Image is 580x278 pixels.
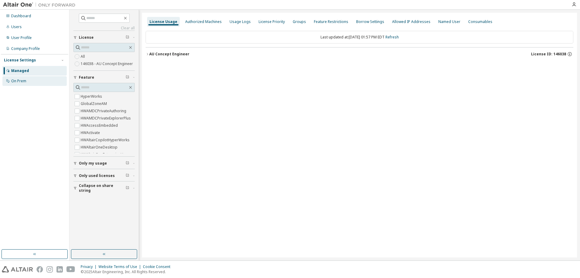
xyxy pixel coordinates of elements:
[81,269,174,274] p: © 2025 Altair Engineering, Inc. All Rights Reserved.
[11,79,26,83] div: On Prem
[185,19,222,24] div: Authorized Machines
[81,93,103,100] label: HyperWorks
[146,47,573,61] button: AU Concept EngineerLicense ID: 146038
[259,19,285,24] div: License Priority
[531,52,566,57] span: License ID: 146038
[66,266,75,273] img: youtube.svg
[47,266,53,273] img: instagram.svg
[79,173,115,178] span: Only used licenses
[11,25,22,29] div: Users
[126,75,129,80] span: Clear filter
[73,182,135,195] button: Collapse on share string
[79,183,126,193] span: Collapse on share string
[385,34,399,40] a: Refresh
[126,35,129,40] span: Clear filter
[73,157,135,170] button: Only my usage
[81,144,119,151] label: HWAltairOneDesktop
[37,266,43,273] img: facebook.svg
[143,264,174,269] div: Cookie Consent
[81,136,131,144] label: HWAltairCopilotHyperWorks
[438,19,460,24] div: Named User
[56,266,63,273] img: linkedin.svg
[81,107,127,115] label: HWAMDCPrivateAuthoring
[81,122,119,129] label: HWAccessEmbedded
[81,115,132,122] label: HWAMDCPrivateExplorerPlus
[81,60,134,67] label: 146038 - AU Concept Engineer
[230,19,251,24] div: Usage Logs
[468,19,492,24] div: Consumables
[81,129,101,136] label: HWActivate
[149,52,189,57] div: AU Concept Engineer
[79,35,94,40] span: License
[2,266,33,273] img: altair_logo.svg
[98,264,143,269] div: Website Terms of Use
[126,186,129,191] span: Clear filter
[4,58,36,63] div: License Settings
[146,31,573,44] div: Last updated at: [DATE] 01:57 PM EDT
[150,19,177,24] div: License Usage
[293,19,306,24] div: Groups
[11,14,31,18] div: Dashboard
[81,151,130,158] label: HWAltairOneEnterpriseUser
[81,100,108,107] label: GlobalZoneAM
[81,264,98,269] div: Privacy
[3,2,79,8] img: Altair One
[79,75,94,80] span: Feature
[126,161,129,166] span: Clear filter
[73,31,135,44] button: License
[11,68,29,73] div: Managed
[79,161,107,166] span: Only my usage
[11,35,32,40] div: User Profile
[73,71,135,84] button: Feature
[314,19,348,24] div: Feature Restrictions
[73,26,135,31] a: Clear all
[356,19,384,24] div: Borrow Settings
[392,19,430,24] div: Allowed IP Addresses
[126,173,129,178] span: Clear filter
[81,53,86,60] label: All
[11,46,40,51] div: Company Profile
[73,169,135,182] button: Only used licenses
